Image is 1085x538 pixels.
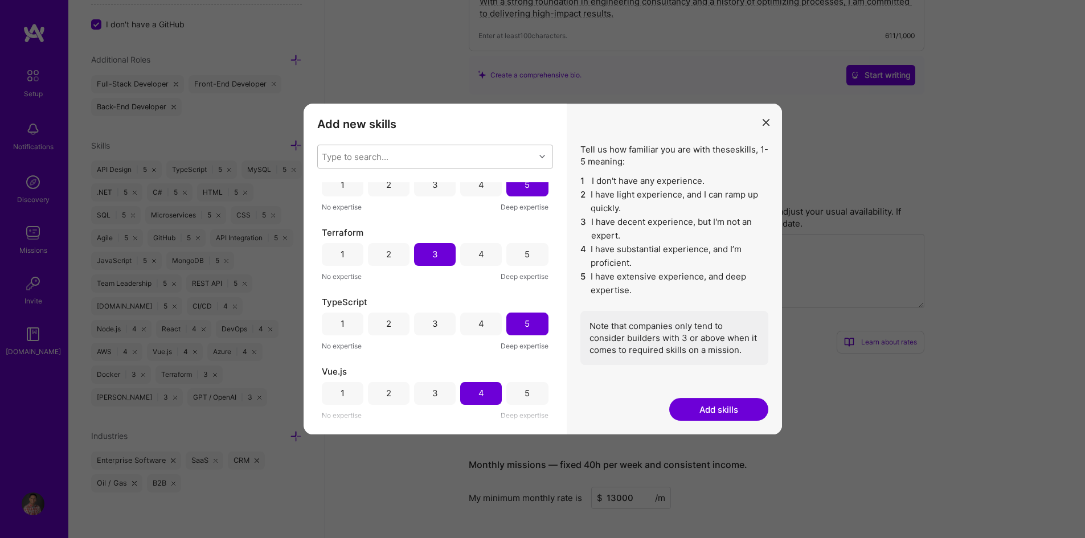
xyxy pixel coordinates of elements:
span: No expertise [322,201,362,213]
div: 5 [525,318,530,330]
div: 5 [525,179,530,191]
li: I have extensive experience, and deep expertise. [580,270,768,297]
i: icon Close [763,119,769,126]
div: Type to search... [322,150,388,162]
li: I have substantial experience, and I’m proficient. [580,243,768,270]
span: Deep expertise [501,340,548,352]
div: 5 [525,387,530,399]
span: No expertise [322,409,362,421]
div: 2 [386,387,391,399]
div: 3 [432,318,438,330]
li: I have decent experience, but I'm not an expert. [580,215,768,243]
div: 1 [341,387,345,399]
span: Deep expertise [501,409,548,421]
div: 5 [525,248,530,260]
div: Tell us how familiar you are with these skills , 1-5 meaning: [580,143,768,365]
h3: Add new skills [317,117,553,131]
span: Deep expertise [501,270,548,282]
span: No expertise [322,270,362,282]
button: Add skills [669,398,768,421]
span: 5 [580,270,587,297]
div: 2 [386,179,391,191]
div: 4 [478,248,484,260]
div: 1 [341,248,345,260]
span: Terraform [322,227,363,239]
span: TypeScript [322,296,367,308]
li: I have light experience, and I can ramp up quickly. [580,188,768,215]
div: 4 [478,387,484,399]
div: 1 [341,179,345,191]
div: 2 [386,318,391,330]
span: 4 [580,243,587,270]
div: 3 [432,248,438,260]
div: 2 [386,248,391,260]
span: 1 [580,174,587,188]
span: 2 [580,188,587,215]
span: No expertise [322,340,362,352]
div: 3 [432,179,438,191]
span: Deep expertise [501,201,548,213]
span: Vue.js [322,365,347,377]
div: Note that companies only tend to consider builders with 3 or above when it comes to required skil... [580,311,768,365]
div: 4 [478,179,484,191]
li: I don't have any experience. [580,174,768,188]
div: 3 [432,387,438,399]
i: icon Chevron [539,154,545,159]
div: 1 [341,318,345,330]
div: modal [304,104,782,435]
span: 3 [580,215,587,243]
div: 4 [478,318,484,330]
